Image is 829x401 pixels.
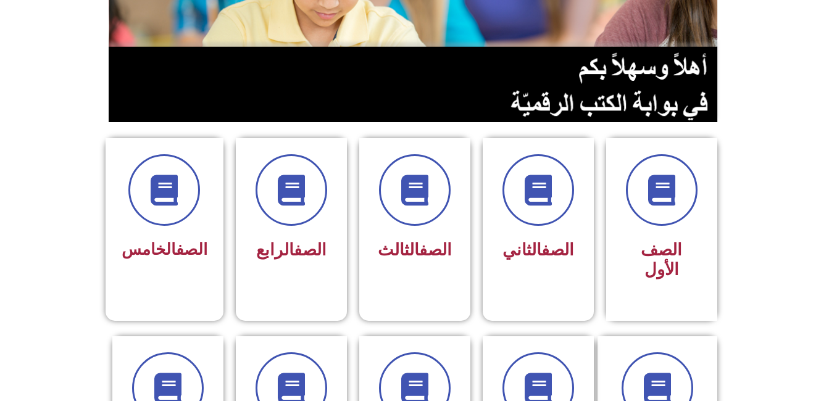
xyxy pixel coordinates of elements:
[641,240,682,279] span: الصف الأول
[294,240,327,260] a: الصف
[176,240,207,258] a: الصف
[419,240,452,260] a: الصف
[256,240,327,260] span: الرابع
[378,240,452,260] span: الثالث
[122,240,207,258] span: الخامس
[541,240,574,260] a: الصف
[502,240,574,260] span: الثاني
